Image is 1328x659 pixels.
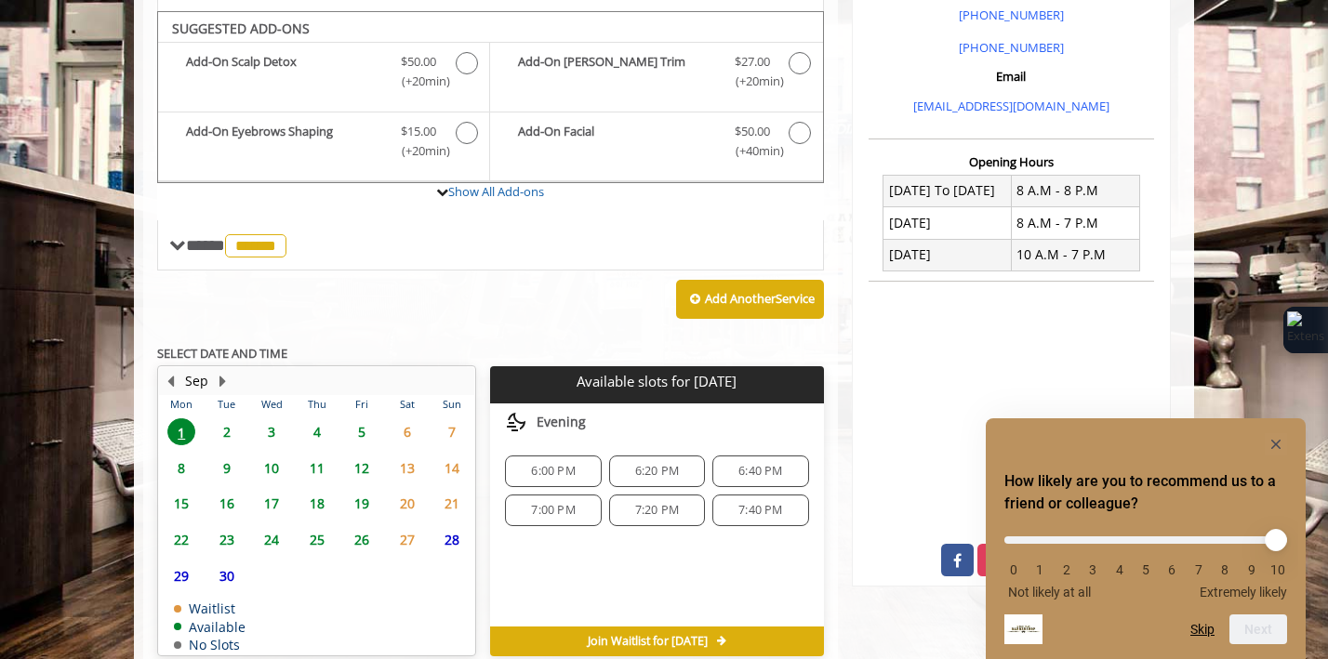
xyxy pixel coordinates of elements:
[1287,311,1324,349] img: Extension Icon
[959,7,1064,23] a: [PHONE_NUMBER]
[505,455,601,487] div: 6:00 PM
[339,521,384,558] td: Select day26
[869,155,1154,168] h3: Opening Hours
[959,39,1064,56] a: [PHONE_NUMBER]
[1268,562,1287,577] li: 10
[498,374,816,389] p: Available slots for [DATE]
[635,464,679,479] span: 6:20 PM
[384,521,429,558] td: Select day27
[635,503,679,518] span: 7:20 PM
[724,141,779,161] span: (+40min )
[249,414,294,450] td: Select day3
[393,526,421,553] span: 27
[294,414,339,450] td: Select day4
[204,395,248,414] th: Tue
[384,414,429,450] td: Select day6
[392,141,446,161] span: (+20min )
[213,418,241,445] span: 2
[157,11,824,184] div: The Made Man Senior Barber Haircut Add-onS
[213,490,241,517] span: 16
[339,414,384,450] td: Select day5
[159,395,204,414] th: Mon
[1215,562,1234,577] li: 8
[159,558,204,594] td: Select day29
[258,526,286,553] span: 24
[258,418,286,445] span: 3
[883,207,1012,239] td: [DATE]
[384,486,429,522] td: Select day20
[384,450,429,486] td: Select day13
[348,526,376,553] span: 26
[159,521,204,558] td: Select day22
[258,455,286,481] span: 10
[249,450,294,486] td: Select day10
[1030,562,1049,577] li: 1
[167,122,480,165] label: Add-On Eyebrows Shaping
[430,521,475,558] td: Select day28
[172,20,310,37] b: SUGGESTED ADD-ONS
[505,411,527,433] img: evening slots
[1004,522,1287,600] div: How likely are you to recommend us to a friend or colleague? Select an option from 0 to 10, with ...
[438,526,466,553] span: 28
[167,562,195,589] span: 29
[159,414,204,450] td: Select day1
[167,418,195,445] span: 1
[883,239,1012,270] td: [DATE]
[401,122,436,141] span: $15.00
[1011,239,1139,270] td: 10 A.M - 7 P.M
[294,521,339,558] td: Select day25
[249,486,294,522] td: Select day17
[1057,562,1076,577] li: 2
[531,464,575,479] span: 6:00 PM
[712,455,808,487] div: 6:40 PM
[738,503,782,518] span: 7:40 PM
[339,395,384,414] th: Fri
[186,122,382,161] b: Add-On Eyebrows Shaping
[518,122,715,161] b: Add-On Facial
[213,455,241,481] span: 9
[204,486,248,522] td: Select day16
[167,455,195,481] span: 8
[438,418,466,445] span: 7
[339,486,384,522] td: Select day19
[1242,562,1261,577] li: 9
[1011,175,1139,206] td: 8 A.M - 8 P.M
[258,490,286,517] span: 17
[348,490,376,517] span: 19
[430,450,475,486] td: Select day14
[393,490,421,517] span: 20
[1229,614,1287,644] button: Next question
[185,371,208,391] button: Sep
[204,414,248,450] td: Select day2
[1200,585,1287,600] span: Extremely likely
[883,175,1012,206] td: [DATE] To [DATE]
[609,455,705,487] div: 6:20 PM
[873,70,1149,83] h3: Email
[1265,433,1287,455] button: Hide survey
[249,521,294,558] td: Select day24
[159,486,204,522] td: Select day15
[213,562,241,589] span: 30
[499,122,813,165] label: Add-On Facial
[303,526,331,553] span: 25
[186,52,382,91] b: Add-On Scalp Detox
[167,490,195,517] span: 15
[588,634,708,649] span: Join Waitlist for [DATE]
[159,450,204,486] td: Select day8
[204,450,248,486] td: Select day9
[163,371,178,391] button: Previous Month
[393,418,421,445] span: 6
[430,395,475,414] th: Sun
[913,98,1109,114] a: [EMAIL_ADDRESS][DOMAIN_NAME]
[1110,562,1129,577] li: 4
[1011,207,1139,239] td: 8 A.M - 7 P.M
[499,52,813,96] label: Add-On Beard Trim
[1083,562,1102,577] li: 3
[392,72,446,91] span: (+20min )
[735,122,770,141] span: $50.00
[294,395,339,414] th: Thu
[738,464,782,479] span: 6:40 PM
[1190,622,1215,637] button: Skip
[1162,562,1181,577] li: 6
[348,455,376,481] span: 12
